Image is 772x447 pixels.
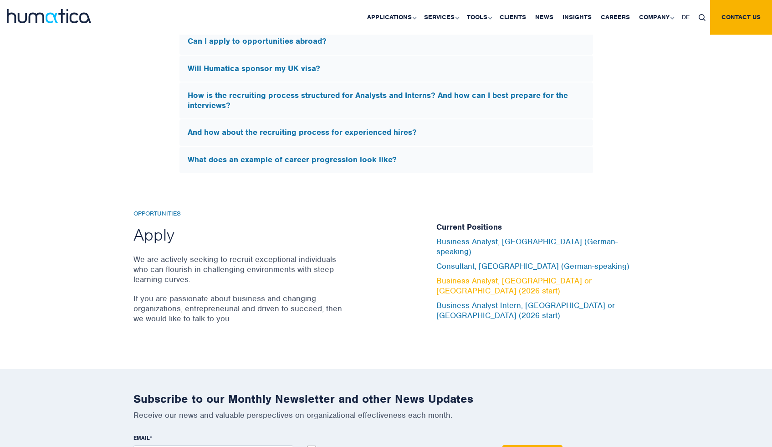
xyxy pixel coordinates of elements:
[133,410,639,420] p: Receive our news and valuable perspectives on organizational effectiveness each month.
[133,434,150,442] span: EMAIL
[7,9,91,23] img: logo
[436,300,615,320] a: Business Analyst Intern, [GEOGRAPHIC_DATA] or [GEOGRAPHIC_DATA] (2026 start)
[436,236,618,257] a: Business Analyst, [GEOGRAPHIC_DATA] (German-speaking)
[133,392,639,406] h2: Subscribe to our Monthly Newsletter and other News Updates
[188,91,585,110] h5: How is the recruiting process structured for Analysts and Interns? And how can I best prepare for...
[436,261,629,271] a: Consultant, [GEOGRAPHIC_DATA] (German-speaking)
[699,14,706,21] img: search_icon
[133,224,345,245] h2: Apply
[188,128,585,138] h5: And how about the recruiting process for experienced hires?
[133,293,345,324] p: If you are passionate about business and changing organizations, entrepreneurial and driven to su...
[436,276,592,296] a: Business Analyst, [GEOGRAPHIC_DATA] or [GEOGRAPHIC_DATA] (2026 start)
[682,13,690,21] span: DE
[436,222,639,232] h5: Current Positions
[133,210,345,218] h6: Opportunities
[188,64,585,74] h5: Will Humatica sponsor my UK visa?
[188,36,585,46] h5: Can I apply to opportunities abroad?
[133,254,345,284] p: We are actively seeking to recruit exceptional individuals who can flourish in challenging enviro...
[188,155,585,165] h5: What does an example of career progression look like?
